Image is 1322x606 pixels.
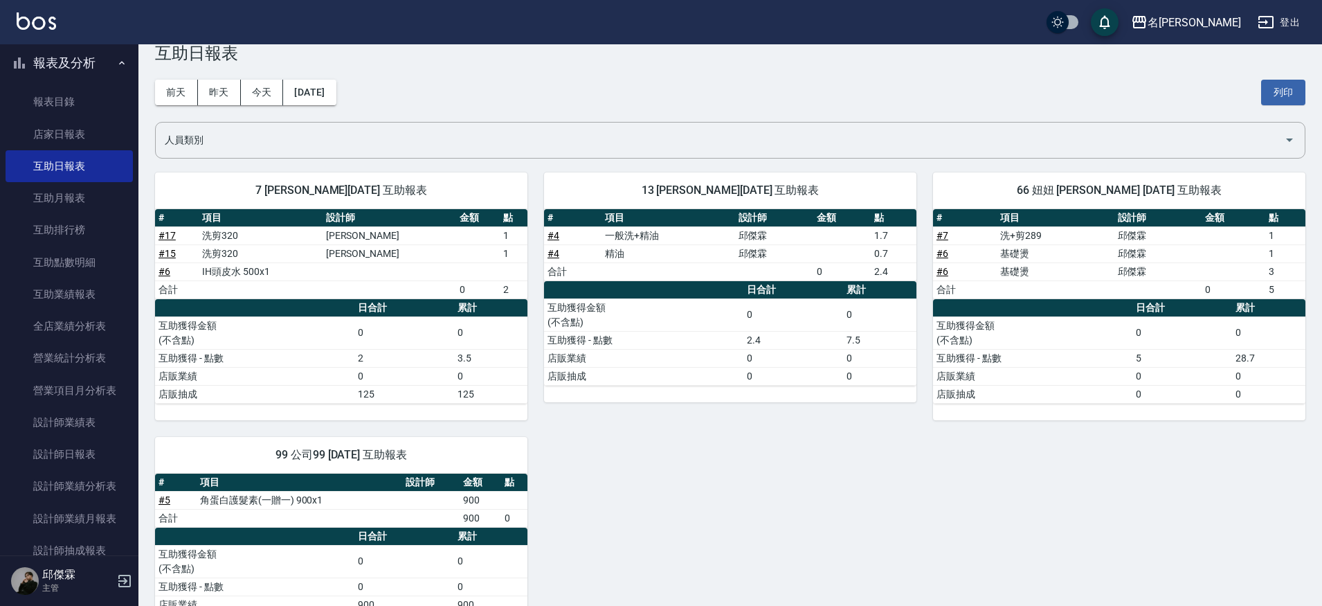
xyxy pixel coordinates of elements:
td: 0 [1132,385,1232,403]
span: 66 妞妞 [PERSON_NAME] [DATE] 互助報表 [950,184,1289,197]
a: 設計師業績月報表 [6,503,133,535]
th: 點 [500,209,527,227]
td: 邱傑霖 [735,226,814,244]
table: a dense table [933,209,1305,299]
table: a dense table [544,209,916,281]
td: 2.4 [871,262,916,280]
td: 合計 [933,280,997,298]
a: #4 [547,248,559,259]
th: 項目 [199,209,323,227]
td: 28.7 [1232,349,1305,367]
th: 設計師 [1114,209,1202,227]
td: 0 [1232,367,1305,385]
a: 互助業績報表 [6,278,133,310]
p: 主管 [42,582,113,594]
td: 洗+剪289 [997,226,1114,244]
th: # [933,209,997,227]
td: 0 [454,578,527,596]
a: 設計師日報表 [6,438,133,470]
td: 一般洗+精油 [601,226,734,244]
button: Open [1278,129,1301,151]
th: 累計 [843,281,916,299]
td: 3.5 [454,349,527,367]
td: 0 [1132,317,1232,349]
td: 邱傑霖 [1114,262,1202,280]
td: 店販抽成 [933,385,1132,403]
a: #15 [159,248,176,259]
th: 累計 [1232,299,1305,317]
td: 互助獲得 - 點數 [933,349,1132,367]
td: 1 [500,244,527,262]
th: 點 [501,474,527,492]
td: 合計 [155,509,197,527]
th: 項目 [601,209,734,227]
td: 1 [1265,226,1305,244]
td: 0 [354,367,454,385]
h5: 邱傑霖 [42,568,113,582]
a: 設計師抽成報表 [6,535,133,567]
th: 金額 [813,209,871,227]
table: a dense table [155,474,527,528]
td: 洗剪320 [199,244,323,262]
span: 99 公司99 [DATE] 互助報表 [172,448,511,462]
td: 店販抽成 [544,367,743,385]
td: 0 [354,545,454,578]
a: #6 [159,266,170,277]
td: 0 [843,349,916,367]
td: 1.7 [871,226,916,244]
td: 0 [454,545,527,578]
a: #6 [936,266,948,277]
td: 0 [843,367,916,385]
td: 125 [454,385,527,403]
td: 0 [454,317,527,349]
td: 0 [743,367,843,385]
td: 邱傑霖 [1114,244,1202,262]
td: 互助獲得金額 (不含點) [155,317,354,349]
td: 900 [460,491,501,509]
td: 基礎燙 [997,244,1114,262]
th: 累計 [454,299,527,317]
a: 互助月報表 [6,182,133,214]
div: 名[PERSON_NAME] [1148,14,1241,31]
a: 設計師業績表 [6,407,133,438]
th: # [155,474,197,492]
th: 累計 [454,528,527,546]
th: 項目 [197,474,402,492]
td: 5 [1132,349,1232,367]
img: Person [11,567,39,595]
td: 0 [1232,317,1305,349]
button: 列印 [1261,80,1305,105]
td: 合計 [544,262,601,280]
th: 設計師 [323,209,456,227]
table: a dense table [544,281,916,386]
a: #4 [547,230,559,241]
a: 營業項目月分析表 [6,375,133,407]
th: # [544,209,601,227]
a: 設計師業績分析表 [6,470,133,502]
button: [DATE] [283,80,336,105]
td: 0 [456,280,500,298]
th: 日合計 [354,528,454,546]
td: 0 [354,317,454,349]
td: 互助獲得 - 點數 [155,578,354,596]
td: 0.7 [871,244,916,262]
td: 1 [500,226,527,244]
td: 0 [501,509,527,527]
td: 2 [500,280,527,298]
span: 13 [PERSON_NAME][DATE] 互助報表 [561,184,900,197]
a: #5 [159,494,170,506]
th: 點 [1265,209,1305,227]
input: 人員名稱 [161,128,1278,152]
td: 0 [454,367,527,385]
td: 0 [1132,367,1232,385]
td: 7.5 [843,331,916,349]
a: #17 [159,230,176,241]
td: 3 [1265,262,1305,280]
h3: 互助日報表 [155,44,1305,63]
td: 互助獲得 - 點數 [544,331,743,349]
td: 精油 [601,244,734,262]
th: 設計師 [735,209,814,227]
a: 報表目錄 [6,86,133,118]
th: 日合計 [1132,299,1232,317]
td: 基礎燙 [997,262,1114,280]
